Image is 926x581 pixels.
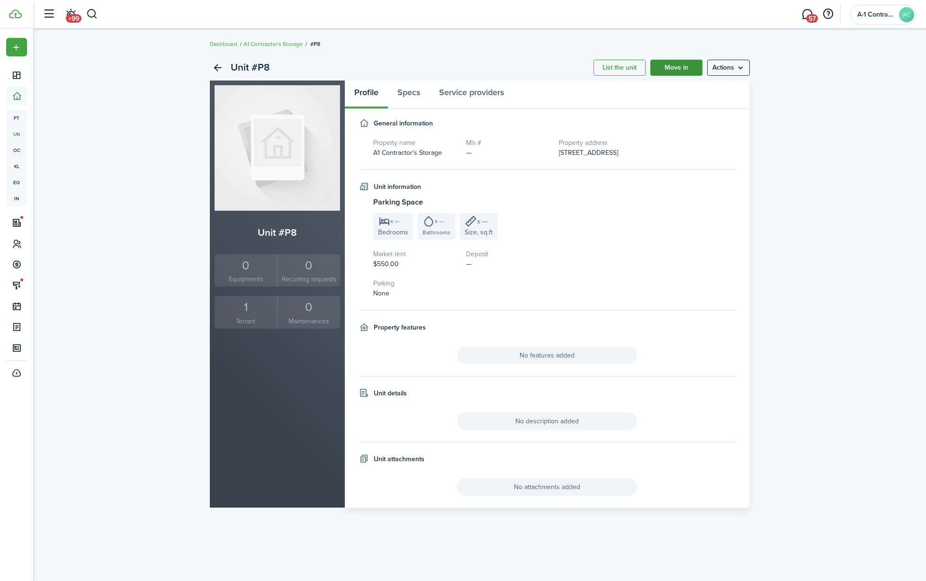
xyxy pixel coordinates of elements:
[62,2,80,27] a: Notifications
[430,80,513,109] a: Service providers
[280,274,338,284] small: Recurring requests
[243,40,303,48] a: A1 Contractor's Storage
[6,110,27,126] a: pt
[215,254,278,287] a: 0Equipments
[6,126,27,142] a: un
[465,227,493,237] span: Size, sq.ft
[210,40,237,48] a: Dashboard
[373,197,736,208] h3: Parking Space
[373,138,457,148] h5: Property name
[217,274,275,284] small: Equipments
[6,190,27,206] a: in
[374,322,426,332] h4: Property features
[373,249,457,259] h5: Market rent
[374,388,407,398] h4: Unit details
[477,216,488,226] span: x —
[806,14,818,23] span: 57
[215,85,340,211] img: Unit avatar
[373,148,442,158] span: A1 Contractor's Storage
[280,298,338,316] div: 0
[388,80,430,109] a: Specs
[423,228,450,237] span: Bathrooms
[231,60,270,76] h2: Unit #P8
[435,218,444,224] span: x —
[466,249,549,259] h5: Deposit
[466,138,549,148] h5: Mls #
[373,259,399,269] span: $550.00
[707,60,750,76] menu-btn: Actions
[215,296,278,329] a: 1Tenant
[277,254,340,287] a: 0Recurring requests
[310,40,320,48] span: #P8
[374,182,421,192] h4: Unit information
[6,158,27,174] a: kl
[390,218,399,224] span: x —
[466,259,472,269] span: —
[215,225,340,240] h2: Unit #P8
[374,454,424,464] h4: Unit attachments
[707,60,750,76] button: Open menu
[210,60,226,76] a: Back
[466,148,472,158] span: —
[217,298,275,316] div: 1
[280,257,338,275] div: 0
[857,11,895,18] span: A-1 Contractor Storage
[277,296,340,329] a: 0Maintenances
[820,6,836,22] button: Open resource center
[217,257,275,275] div: 0
[66,14,81,23] span: +99
[457,412,637,430] span: No description added
[559,138,736,148] h5: Property address
[457,347,637,364] span: No features added
[378,227,408,237] span: Bedrooms
[899,7,914,22] avatar-text: AC
[217,316,275,326] small: Tenant
[374,118,433,128] h4: General information
[650,60,702,76] a: Move in
[593,60,646,76] a: List the unit
[798,2,816,27] a: Messaging
[373,278,457,288] h5: Parking
[6,38,27,56] button: Open menu
[6,174,27,190] a: eq
[6,142,27,158] a: oc
[559,148,618,158] span: [STREET_ADDRESS]
[373,288,389,298] span: None
[40,5,58,23] button: Open sidebar
[86,6,98,22] button: Search
[280,316,338,326] small: Maintenances
[9,9,22,18] img: TenantCloud
[457,478,637,496] span: No attachments added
